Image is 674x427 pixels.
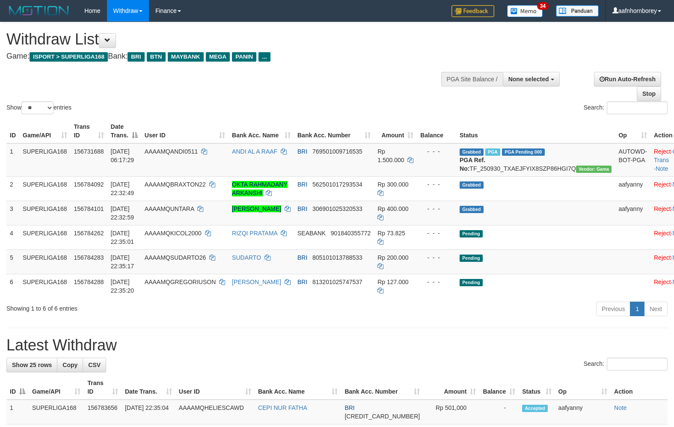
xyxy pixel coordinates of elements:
a: OKTA RAHMADANY ARKANSHI [232,181,288,196]
a: RIZQI PRATAMA [232,230,277,237]
span: [DATE] 22:32:59 [111,205,134,221]
a: Next [644,302,668,316]
span: AAAAMQGREGORIUSON [145,279,216,285]
span: 34 [537,2,549,10]
span: [DATE] 22:35:01 [111,230,134,245]
a: [PERSON_NAME] [232,205,281,212]
td: SUPERLIGA168 [19,274,71,298]
label: Show entries [6,101,71,114]
th: Game/API: activate to sort column ascending [29,375,84,400]
span: 156784101 [74,205,104,212]
a: Note [656,165,668,172]
th: Amount: activate to sort column ascending [423,375,479,400]
td: [DATE] 22:35:04 [122,400,175,424]
td: AUTOWD-BOT-PGA [615,143,650,177]
a: Previous [596,302,630,316]
td: aafyanny [555,400,611,424]
th: Trans ID: activate to sort column ascending [84,375,121,400]
span: BRI [297,279,307,285]
label: Search: [584,358,668,371]
th: Game/API: activate to sort column ascending [19,119,71,143]
td: 1 [6,143,19,177]
span: PGA Pending [502,148,545,156]
span: None selected [508,76,549,83]
td: 3 [6,201,19,225]
span: Copy [62,362,77,368]
span: 156784262 [74,230,104,237]
th: Trans ID: activate to sort column ascending [71,119,107,143]
div: - - - [420,253,453,262]
span: AAAAMQBRAXTON22 [145,181,206,188]
span: Copy 769501009716535 to clipboard [312,148,362,155]
div: - - - [420,147,453,156]
th: Date Trans.: activate to sort column ascending [122,375,175,400]
td: 2 [6,176,19,201]
span: BTN [147,52,166,62]
td: 1 [6,400,29,424]
a: Reject [654,254,671,261]
span: Pending [460,230,483,237]
span: 156784092 [74,181,104,188]
td: TF_250930_TXAEJFYIX8SZP86HGI7Q [456,143,615,177]
h1: Latest Withdraw [6,337,668,354]
td: SUPERLIGA168 [29,400,84,424]
span: Grabbed [460,148,484,156]
span: BRI [344,404,354,411]
td: Rp 501,000 [423,400,479,424]
td: 6 [6,274,19,298]
span: Vendor URL: https://trx31.1velocity.biz [576,166,612,173]
th: Balance [417,119,456,143]
a: Reject [654,181,671,188]
span: BRI [297,181,307,188]
span: Copy 805101013788533 to clipboard [312,254,362,261]
td: 156783656 [84,400,121,424]
span: [DATE] 06:17:29 [111,148,134,163]
th: Bank Acc. Number: activate to sort column ascending [341,375,423,400]
span: Marked by aafromsomean [485,148,500,156]
a: [PERSON_NAME] [232,279,281,285]
span: BRI [128,52,144,62]
span: Show 25 rows [12,362,52,368]
a: 1 [630,302,644,316]
span: AAAAMQUNTARA [145,205,194,212]
th: Bank Acc. Name: activate to sort column ascending [229,119,294,143]
th: Balance: activate to sort column ascending [479,375,519,400]
span: Copy 562501017293534 to clipboard [312,181,362,188]
td: aafyanny [615,176,650,201]
div: - - - [420,180,453,189]
th: Status: activate to sort column ascending [519,375,555,400]
span: 156784283 [74,254,104,261]
span: [DATE] 22:35:17 [111,254,134,270]
span: Rp 300.000 [377,181,408,188]
td: 5 [6,249,19,274]
input: Search: [607,101,668,114]
span: ... [258,52,270,62]
td: aafyanny [615,201,650,225]
th: User ID: activate to sort column ascending [141,119,229,143]
span: ISPORT > SUPERLIGA168 [30,52,108,62]
th: Status [456,119,615,143]
span: PANIN [232,52,256,62]
span: Copy 813201025747537 to clipboard [312,279,362,285]
a: Reject [654,279,671,285]
select: Showentries [21,101,53,114]
span: AAAAMQANDI0511 [145,148,198,155]
span: Accepted [522,405,548,412]
span: Grabbed [460,206,484,213]
th: Op: activate to sort column ascending [615,119,650,143]
h4: Game: Bank: [6,52,441,61]
span: AAAAMQKICOL2000 [145,230,202,237]
td: SUPERLIGA168 [19,201,71,225]
span: SEABANK [297,230,326,237]
span: 156784288 [74,279,104,285]
span: Copy 154901025949507 to clipboard [344,413,420,420]
td: SUPERLIGA168 [19,176,71,201]
td: SUPERLIGA168 [19,249,71,274]
h1: Withdraw List [6,31,441,48]
a: Note [614,404,627,411]
a: ANDI AL A RAAF [232,148,277,155]
div: PGA Site Balance / [441,72,503,86]
td: 4 [6,225,19,249]
span: [DATE] 22:32:49 [111,181,134,196]
th: ID [6,119,19,143]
